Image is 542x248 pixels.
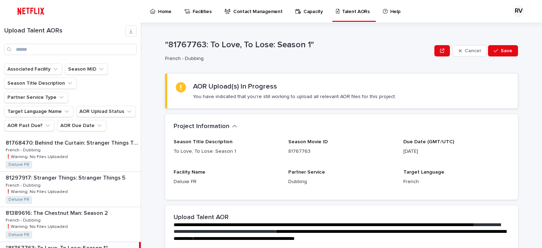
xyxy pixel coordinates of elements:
p: French - Dubbing [6,146,42,153]
p: ❗️Warning: No Files Uploaded [6,223,69,229]
h1: Upload Talent AORs [4,27,125,35]
p: Deluxe FR [174,178,280,186]
p: To Love, To Lose: Season 1 [174,148,280,155]
img: ifQbXi3ZQGMSEF7WDB7W [14,4,48,18]
p: French - Dubbing [165,56,429,62]
h2: AOR Upload(s) In Progress [193,82,277,91]
button: Target Language Name [4,106,73,117]
div: RV [513,6,524,17]
a: Deluxe FR [8,232,29,237]
p: 81389616: The Chestnut Man: Season 2 [6,208,109,217]
span: Save [501,48,512,53]
button: Season MID [65,63,108,75]
p: 81768470: Behind the Curtain: Stranger Things The First Shadow [6,138,139,146]
input: Search [4,44,137,55]
button: Partner Service Type [4,92,68,103]
button: Season Title Description [4,78,77,89]
p: 81767763 [288,148,395,155]
span: Due Date (GMT/UTC) [403,139,454,144]
p: Dubbing [288,178,395,186]
button: AOR Due Date [57,120,106,131]
button: Associated Facility [4,63,62,75]
p: French - Dubbing [6,182,42,188]
span: Season Title Description [174,139,233,144]
a: Deluxe FR [8,197,29,202]
p: 81297917: Stranger Things: Stranger Things 5 [6,173,127,181]
span: Facility Name [174,170,205,175]
span: Season Movie ID [288,139,328,144]
p: French [403,178,510,186]
p: ❗️Warning: No Files Uploaded [6,153,69,159]
span: Target Language [403,170,444,175]
h2: Upload Talent AOR [174,214,229,222]
p: "81767763: To Love, To Lose: Season 1" [165,40,432,50]
span: Cancel [465,48,481,53]
h2: Project Information [174,123,229,131]
button: Project Information [174,123,237,131]
button: Save [488,45,518,56]
span: Partner Service [288,170,325,175]
p: ❗️Warning: No Files Uploaded [6,188,69,194]
button: AOR Past Due? [4,120,54,131]
p: French - Dubbing [6,217,42,223]
button: Cancel [453,45,487,56]
button: AOR Upload Status [76,106,136,117]
p: You have indicated that you're still working to upload all relevant AOR files for this project. [193,93,396,100]
a: Deluxe FR [8,162,29,167]
p: [DATE] [403,148,510,155]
